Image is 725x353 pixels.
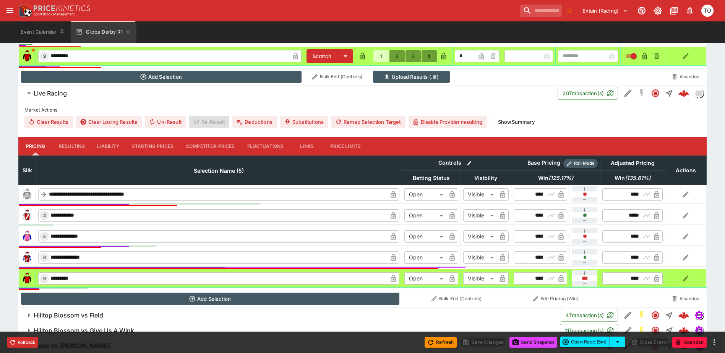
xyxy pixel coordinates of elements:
[422,50,437,62] button: 4
[524,158,563,168] div: Base Pricing
[404,293,509,305] button: Bulk Edit (Controls)
[672,338,707,345] span: Mark an event as closed and abandoned.
[373,50,389,62] button: 1
[635,308,649,322] button: SGM Enabled
[600,155,665,170] th: Adjusted Pricing
[466,173,506,183] span: Visibility
[21,188,33,201] img: blank-silk.png
[324,137,367,155] button: Price Limits
[306,71,368,83] button: Bulk Edit (Controls)
[649,308,662,322] button: Closed
[21,71,302,83] button: Add Selection
[463,272,496,285] div: Visible
[683,4,697,18] button: Notifications
[678,325,689,336] div: c17fe244-bb41-4f0b-9550-af4828e2deba
[34,5,90,11] img: PriceKinetics
[710,338,719,347] button: more
[21,251,33,264] img: runner 6
[635,324,649,337] button: SGM Enabled
[548,173,573,183] em: ( 125.17 %)
[530,173,582,183] span: Win(125.17%)
[699,2,716,19] button: Thomas OConnor
[18,137,53,155] button: Pricing
[404,251,446,264] div: Open
[405,50,421,62] button: 3
[34,89,67,97] h6: Live Racing
[402,155,511,170] th: Controls
[53,137,91,155] button: Resulting
[678,310,689,321] img: logo-cerberus--red.svg
[625,173,650,183] em: ( 135.61 %)
[649,86,662,100] button: Closed
[463,251,496,264] div: Visible
[695,311,703,319] img: simulator
[42,53,47,59] span: 9
[678,310,689,321] div: e6698668-3782-4c9b-9c7c-7216fa9f11ca
[464,158,474,168] button: Bulk edit
[463,209,496,222] div: Visible
[16,21,70,43] button: Event Calendar
[21,50,33,62] img: runner 9
[676,86,691,101] a: 00e123dc-fc2c-4f14-8af8-7b8422fa5d75
[678,88,689,99] div: 00e123dc-fc2c-4f14-8af8-7b8422fa5d75
[7,337,38,348] button: Rollback
[558,87,618,100] button: 20Transaction(s)
[662,86,676,100] button: Straight
[280,116,328,128] button: Substitutions
[3,4,17,18] button: open drawer
[404,272,446,285] div: Open
[563,159,598,168] div: Show/hide Price Roll mode configuration.
[571,160,598,167] span: Roll Mode
[21,272,33,285] img: runner 9
[34,13,75,16] img: Sportsbook Management
[42,276,47,281] span: 9
[409,116,487,128] button: Disable Provider resulting
[676,308,691,323] a: e6698668-3782-4c9b-9c7c-7216fa9f11ca
[19,155,36,185] th: Silk
[307,49,338,63] button: Scratch
[42,213,47,218] span: 4
[24,104,701,116] label: Market Actions
[42,255,47,260] span: 6
[126,137,180,155] button: Starting Prices
[21,293,400,305] button: Add Selection
[425,337,457,348] button: Refresh
[649,324,662,337] button: Closed
[18,308,561,323] button: Hilltop Blossom vs Field
[185,166,252,175] span: Selection Name (5)
[331,116,405,128] button: Remap Selection Target
[290,137,324,155] button: Links
[561,309,618,322] button: 4Transaction(s)
[694,311,704,320] div: simulator
[404,230,446,243] div: Open
[676,323,691,338] a: c17fe244-bb41-4f0b-9550-af4828e2deba
[513,293,598,305] button: Edit Pricing (Win)
[667,293,704,305] button: Abandon
[651,89,660,98] svg: Closed
[560,324,618,337] button: 11Transaction(s)
[662,324,676,337] button: Straight
[678,325,689,336] img: logo-cerberus--red.svg
[18,86,558,101] button: Live Racing
[701,5,714,17] div: Thomas OConnor
[635,86,649,100] button: SGM Disabled
[635,4,649,18] button: Connected to PK
[520,5,562,17] input: search
[621,324,635,337] button: Edit Detail
[493,116,539,128] button: ShowSummary
[91,137,125,155] button: Liability
[373,71,450,83] button: Upload Results (.lif)
[651,311,660,320] svg: Closed
[18,323,560,338] button: Hilltop Blossom vs Give Us A Wink
[695,326,703,335] img: simulator
[71,21,135,43] button: Globe Derby R1
[651,4,665,18] button: Toggle light/dark mode
[189,116,229,128] span: Re-Result
[404,209,446,222] div: Open
[24,116,73,128] button: Clear Results
[610,337,625,347] button: select merge strategy
[621,308,635,322] button: Edit Detail
[662,308,676,322] button: Straight
[578,5,633,17] button: Select Tenant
